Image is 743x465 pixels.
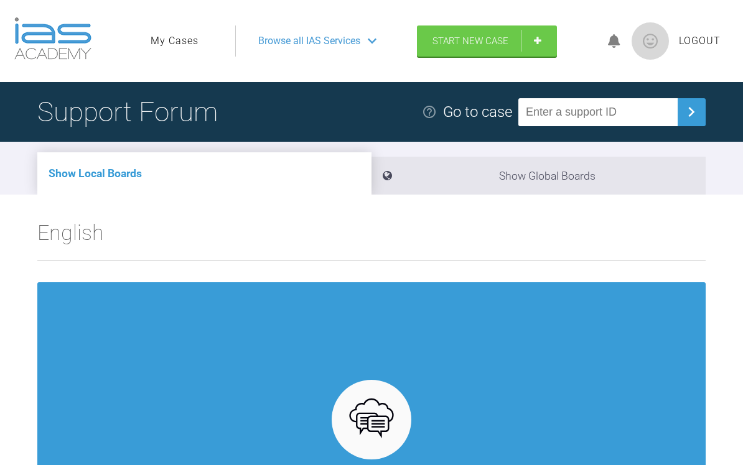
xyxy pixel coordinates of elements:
[422,104,437,119] img: help.e70b9f3d.svg
[348,395,396,443] img: opensource.6e495855.svg
[258,33,360,49] span: Browse all IAS Services
[37,152,371,195] li: Show Local Boards
[417,25,557,57] a: Start New Case
[432,35,508,47] span: Start New Case
[681,102,701,122] img: chevronRight.28bd32b0.svg
[443,100,512,124] div: Go to case
[37,90,218,134] h1: Support Forum
[37,216,706,260] h2: English
[518,98,678,126] input: Enter a support ID
[14,17,91,60] img: logo-light.3e3ef733.png
[679,33,721,49] a: Logout
[371,157,706,195] li: Show Global Boards
[632,22,669,60] img: profile.png
[151,33,199,49] a: My Cases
